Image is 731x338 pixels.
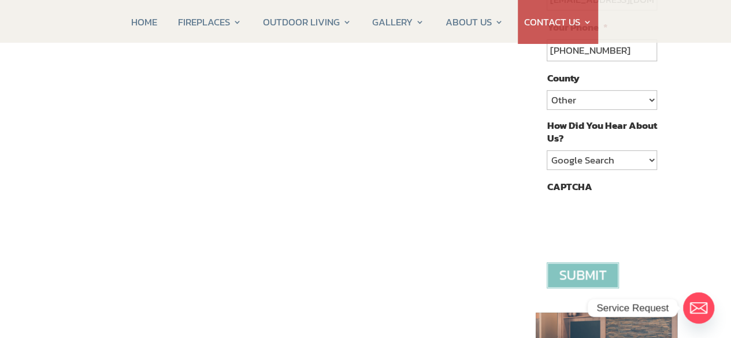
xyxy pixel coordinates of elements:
[547,72,579,84] label: County
[547,180,592,193] label: CAPTCHA
[547,262,619,288] input: Submit
[547,119,656,144] label: How Did You Hear About Us?
[547,199,722,244] iframe: reCAPTCHA
[683,292,714,324] a: Email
